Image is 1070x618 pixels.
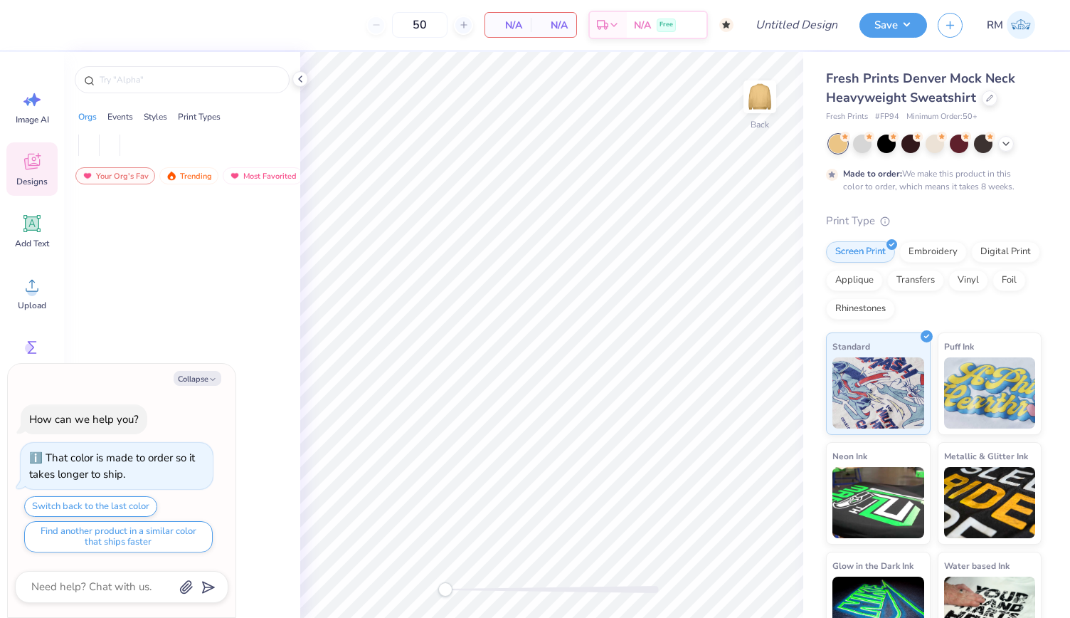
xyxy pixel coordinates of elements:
[944,339,974,354] span: Puff Ink
[16,114,49,125] span: Image AI
[229,171,240,181] img: most_fav.gif
[832,357,924,429] img: Standard
[971,241,1040,263] div: Digital Print
[1007,11,1035,39] img: Raffaela Manoy
[178,110,221,123] div: Print Types
[98,73,280,87] input: Try "Alpha"
[751,118,769,131] div: Back
[223,167,303,184] div: Most Favorited
[832,339,870,354] span: Standard
[832,558,913,573] span: Glow in the Dark Ink
[144,110,167,123] div: Styles
[78,110,97,123] div: Orgs
[944,467,1036,538] img: Metallic & Glitter Ink
[494,18,522,33] span: N/A
[539,18,568,33] span: N/A
[899,241,967,263] div: Embroidery
[944,558,1010,573] span: Water based Ink
[826,241,895,263] div: Screen Print
[24,496,157,517] button: Switch back to the last color
[634,18,651,33] span: N/A
[29,451,195,481] div: That color is made to order so it takes longer to ship.
[980,11,1042,39] a: RM
[438,582,452,597] div: Accessibility label
[826,298,895,320] div: Rhinestones
[944,449,1028,463] span: Metallic & Glitter Ink
[875,111,899,123] span: # FP94
[826,213,1042,229] div: Print Type
[944,357,1036,429] img: Puff Ink
[826,270,883,291] div: Applique
[746,83,774,111] img: Back
[887,270,944,291] div: Transfers
[29,412,139,426] div: How can we help you?
[744,11,849,39] input: Untitled Design
[15,238,49,249] span: Add Text
[660,20,673,30] span: Free
[843,167,1018,193] div: We make this product in this color to order, which means it takes 8 weeks.
[992,270,1026,291] div: Foil
[948,270,988,291] div: Vinyl
[21,362,43,373] span: Greek
[166,171,177,181] img: trending.gif
[107,110,133,123] div: Events
[987,17,1003,33] span: RM
[826,70,1015,106] span: Fresh Prints Denver Mock Neck Heavyweight Sweatshirt
[16,176,48,187] span: Designs
[174,371,221,386] button: Collapse
[832,449,867,463] span: Neon Ink
[82,171,93,181] img: most_fav.gif
[832,467,924,538] img: Neon Ink
[826,111,868,123] span: Fresh Prints
[24,521,213,552] button: Find another product in a similar color that ships faster
[859,13,927,38] button: Save
[392,12,447,38] input: – –
[843,168,902,179] strong: Made to order:
[906,111,978,123] span: Minimum Order: 50 +
[75,167,155,184] div: Your Org's Fav
[159,167,218,184] div: Trending
[18,300,46,311] span: Upload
